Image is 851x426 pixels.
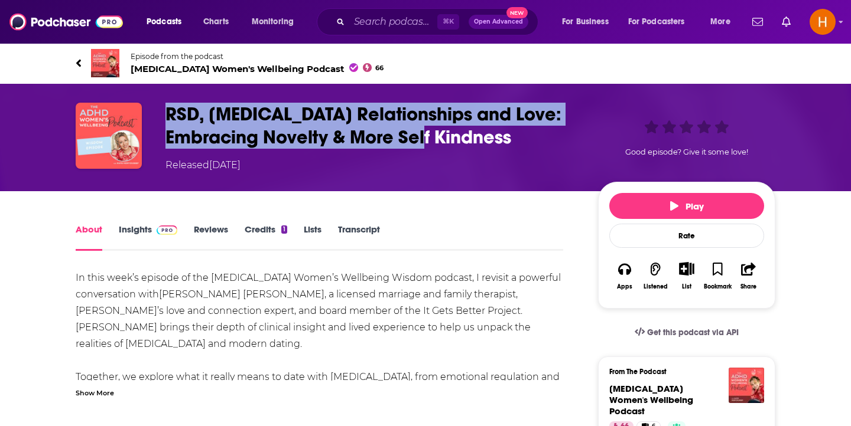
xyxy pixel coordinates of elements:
[729,368,764,403] img: ADHD Women's Wellbeing Podcast
[674,262,699,275] button: Show More Button
[609,224,764,248] div: Rate
[131,63,384,74] span: [MEDICAL_DATA] Women's Wellbeing Podcast
[338,224,380,251] a: Transcript
[628,14,685,30] span: For Podcasters
[810,9,836,35] button: Show profile menu
[76,224,102,251] a: About
[9,11,123,33] img: Podchaser - Follow, Share and Rate Podcasts
[506,7,528,18] span: New
[621,12,702,31] button: open menu
[733,254,764,297] button: Share
[609,383,693,417] a: ADHD Women's Wellbeing Podcast
[243,12,309,31] button: open menu
[165,158,241,172] div: Released [DATE]
[710,14,730,30] span: More
[702,254,733,297] button: Bookmark
[203,14,229,30] span: Charts
[252,14,294,30] span: Monitoring
[245,224,287,251] a: Credits1
[609,193,764,219] button: Play
[704,283,732,290] div: Bookmark
[644,283,668,290] div: Listened
[157,225,177,235] img: Podchaser Pro
[554,12,623,31] button: open menu
[625,318,748,347] a: Get this podcast via API
[748,12,768,32] a: Show notifications dropdown
[810,9,836,35] img: User Profile
[76,103,142,169] img: RSD, ADHD Relationships and Love: Embracing Novelty & More Self Kindness
[640,254,671,297] button: Listened
[375,65,384,71] span: 66
[159,289,324,300] a: [PERSON_NAME] [PERSON_NAME]
[194,224,228,251] a: Reviews
[625,148,748,156] span: Good episode? Give it some love!
[119,224,177,251] a: InsightsPodchaser Pro
[196,12,236,31] a: Charts
[474,19,523,25] span: Open Advanced
[437,14,459,30] span: ⌘ K
[281,225,287,234] div: 1
[671,254,702,297] div: Show More ButtonList
[702,12,745,31] button: open menu
[647,327,739,337] span: Get this podcast via API
[682,283,691,290] div: List
[138,12,197,31] button: open menu
[617,283,632,290] div: Apps
[91,49,119,77] img: ADHD Women's Wellbeing Podcast
[609,254,640,297] button: Apps
[328,8,550,35] div: Search podcasts, credits, & more...
[777,12,795,32] a: Show notifications dropdown
[740,283,756,290] div: Share
[165,103,579,149] h1: RSD, ADHD Relationships and Love: Embracing Novelty & More Self Kindness
[609,383,693,417] span: [MEDICAL_DATA] Women's Wellbeing Podcast
[349,12,437,31] input: Search podcasts, credits, & more...
[304,224,321,251] a: Lists
[670,201,704,212] span: Play
[562,14,609,30] span: For Business
[131,52,384,61] span: Episode from the podcast
[609,368,755,376] h3: From The Podcast
[469,15,528,29] button: Open AdvancedNew
[810,9,836,35] span: Logged in as hope.m
[147,14,181,30] span: Podcasts
[76,49,775,77] a: ADHD Women's Wellbeing PodcastEpisode from the podcast[MEDICAL_DATA] Women's Wellbeing Podcast66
